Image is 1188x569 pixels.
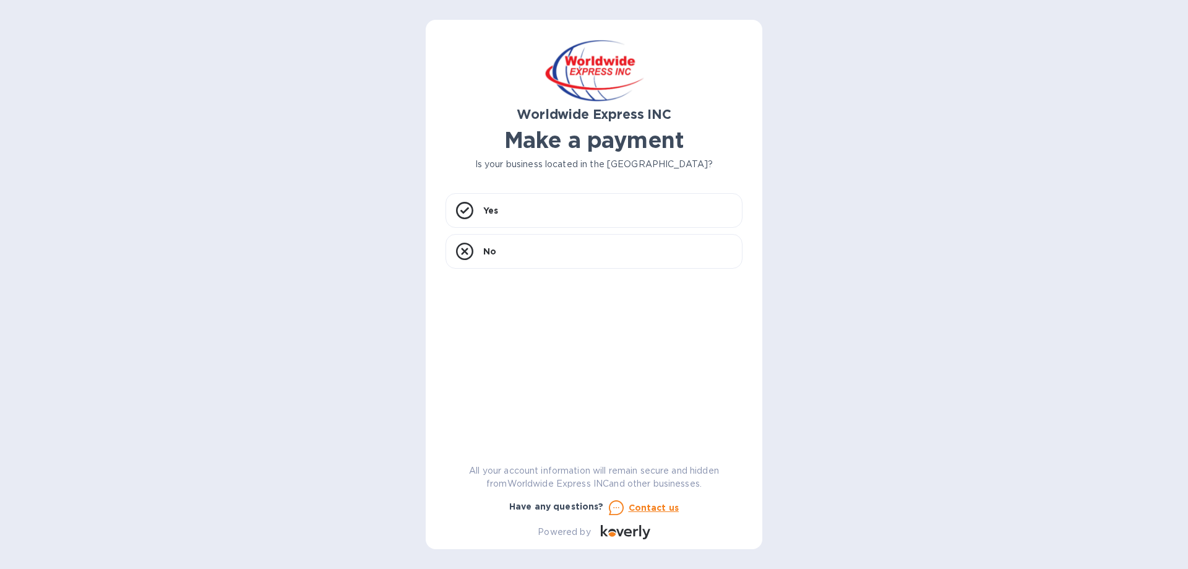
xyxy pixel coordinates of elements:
p: All your account information will remain secure and hidden from Worldwide Express INC and other b... [445,464,742,490]
u: Contact us [629,503,679,513]
p: No [483,245,496,258]
h1: Make a payment [445,127,742,153]
p: Yes [483,204,498,217]
p: Powered by [538,526,590,539]
b: Have any questions? [509,502,604,511]
p: Is your business located in the [GEOGRAPHIC_DATA]? [445,158,742,171]
b: Worldwide Express INC [517,106,671,122]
